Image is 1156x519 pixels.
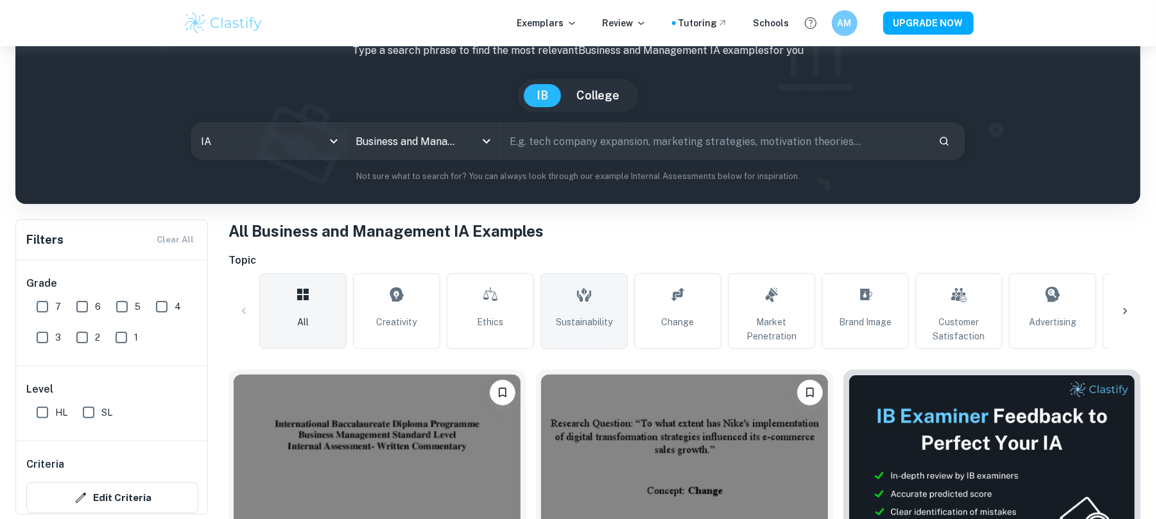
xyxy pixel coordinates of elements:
span: Sustainability [556,315,612,329]
p: Review [603,16,646,30]
button: Bookmark [797,380,823,405]
h6: Topic [229,253,1141,268]
button: IB [524,84,561,107]
span: 6 [95,300,101,314]
button: AM [832,10,858,36]
div: IA [192,123,346,159]
span: 4 [175,300,181,314]
h6: AM [837,16,852,30]
button: Bookmark [490,380,515,405]
span: Market Penetration [734,315,809,343]
img: Clastify logo [183,10,264,36]
span: Ethics [478,315,504,329]
input: E.g. tech company expansion, marketing strategies, motivation theories... [501,123,928,159]
h6: Level [26,382,198,397]
span: All [297,315,309,329]
span: 7 [55,300,61,314]
button: Help and Feedback [800,12,822,34]
button: Edit Criteria [26,482,198,513]
h6: Criteria [26,457,64,472]
h6: Filters [26,231,64,249]
span: SL [101,405,112,420]
a: Schools [754,16,789,30]
h6: Grade [26,276,198,291]
button: Open [478,132,496,150]
span: 5 [135,300,141,314]
span: Change [662,315,694,329]
span: 3 [55,330,61,345]
h1: All Business and Management IA Examples [229,219,1141,242]
button: College [564,84,632,107]
span: 2 [95,330,100,345]
span: Creativity [377,315,417,329]
a: Tutoring [678,16,728,30]
span: HL [55,405,67,420]
span: Customer Satisfaction [921,315,997,343]
p: Not sure what to search for? You can always look through our example Internal Assessments below f... [26,170,1130,183]
span: Advertising [1029,315,1076,329]
button: Search [933,130,955,152]
button: UPGRADE NOW [883,12,974,35]
span: 1 [134,330,138,345]
p: Type a search phrase to find the most relevant Business and Management IA examples for you [26,43,1130,58]
p: Exemplars [517,16,577,30]
span: Brand Image [839,315,892,329]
